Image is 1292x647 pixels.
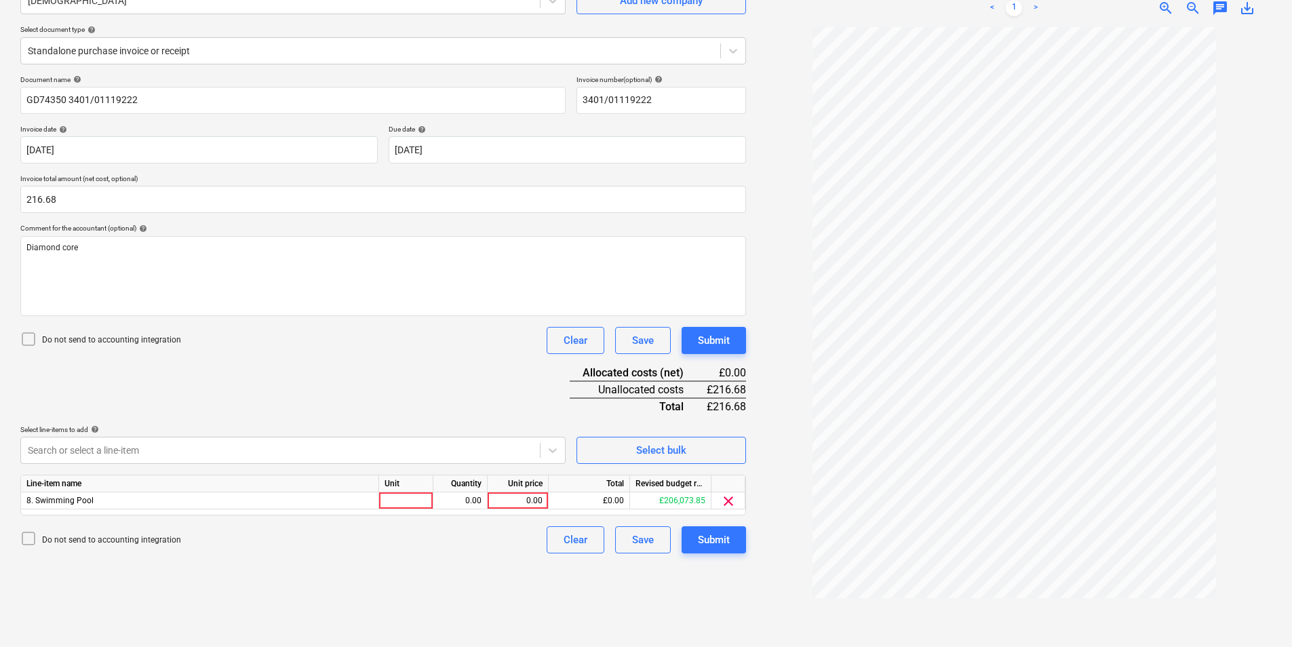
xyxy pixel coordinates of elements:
button: Save [615,327,671,354]
span: help [71,75,81,83]
div: Select line-items to add [20,425,566,434]
span: help [415,125,426,134]
input: Invoice date not specified [20,136,378,163]
div: Due date [389,125,746,134]
div: £216.68 [705,381,745,398]
span: 8. Swimming Pool [26,496,94,505]
div: £0.00 [549,492,630,509]
div: Revised budget remaining [630,475,711,492]
div: Unit [379,475,433,492]
div: Invoice date [20,125,378,134]
span: clear [720,493,737,509]
div: Unit price [488,475,549,492]
button: Save [615,526,671,553]
div: Save [632,332,654,349]
input: Due date not specified [389,136,746,163]
p: Do not send to accounting integration [42,534,181,546]
span: Diamond core [26,243,78,252]
div: Line-item name [21,475,379,492]
div: Select document type [20,25,746,34]
div: Quantity [433,475,488,492]
div: Document name [20,75,566,84]
p: Invoice total amount (net cost, optional) [20,174,746,186]
div: Select bulk [636,442,686,459]
div: Save [632,531,654,549]
div: Allocated costs (net) [570,365,706,381]
div: Submit [698,332,730,349]
button: Clear [547,327,604,354]
span: help [85,26,96,34]
div: Submit [698,531,730,549]
input: Invoice total amount (net cost, optional) [20,186,746,213]
button: Select bulk [576,437,746,464]
div: £0.00 [705,365,745,381]
input: Document name [20,87,566,114]
div: Total [570,398,706,414]
div: Clear [564,531,587,549]
div: 0.00 [493,492,543,509]
div: Total [549,475,630,492]
input: Invoice number [576,87,746,114]
div: Unallocated costs [570,381,706,398]
p: Do not send to accounting integration [42,334,181,346]
div: £216.68 [705,398,745,414]
div: Comment for the accountant (optional) [20,224,746,233]
div: Invoice number (optional) [576,75,746,84]
div: Clear [564,332,587,349]
button: Submit [682,327,746,354]
span: help [56,125,67,134]
button: Submit [682,526,746,553]
div: 0.00 [439,492,482,509]
button: Clear [547,526,604,553]
span: help [88,425,99,433]
iframe: Chat Widget [1224,582,1292,647]
span: help [652,75,663,83]
span: help [136,224,147,233]
div: £206,073.85 [630,492,711,509]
